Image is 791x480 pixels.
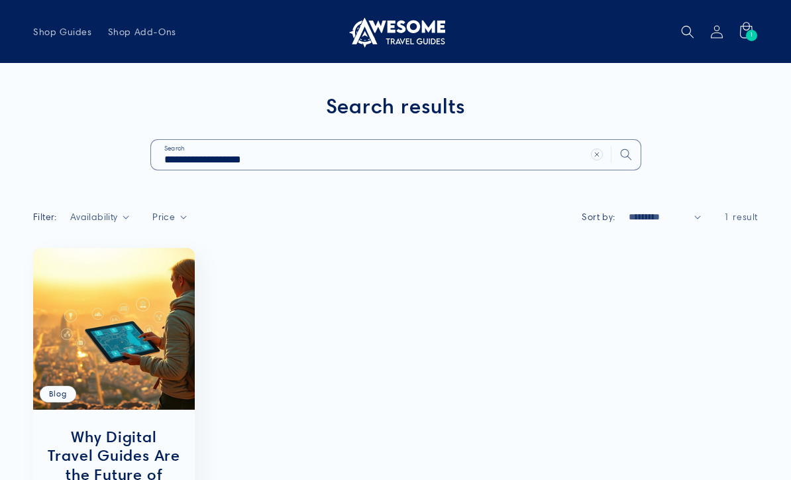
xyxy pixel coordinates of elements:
span: 1 result [724,211,758,223]
label: Sort by: [582,211,615,223]
span: Availability [70,211,118,223]
button: Search [611,140,641,169]
span: 1 [750,30,754,41]
img: Awesome Travel Guides [346,16,445,48]
span: Shop Guides [33,26,92,38]
span: Price [152,211,175,223]
summary: Search [673,17,702,46]
summary: Price [152,210,187,224]
button: Clear search term [582,140,611,169]
span: Shop Add-Ons [108,26,176,38]
a: Shop Guides [25,18,100,46]
h2: Filter: [33,210,57,224]
summary: Availability (0 selected) [70,210,129,224]
a: Shop Add-Ons [100,18,184,46]
a: Awesome Travel Guides [341,11,450,52]
h1: Search results [33,93,758,119]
